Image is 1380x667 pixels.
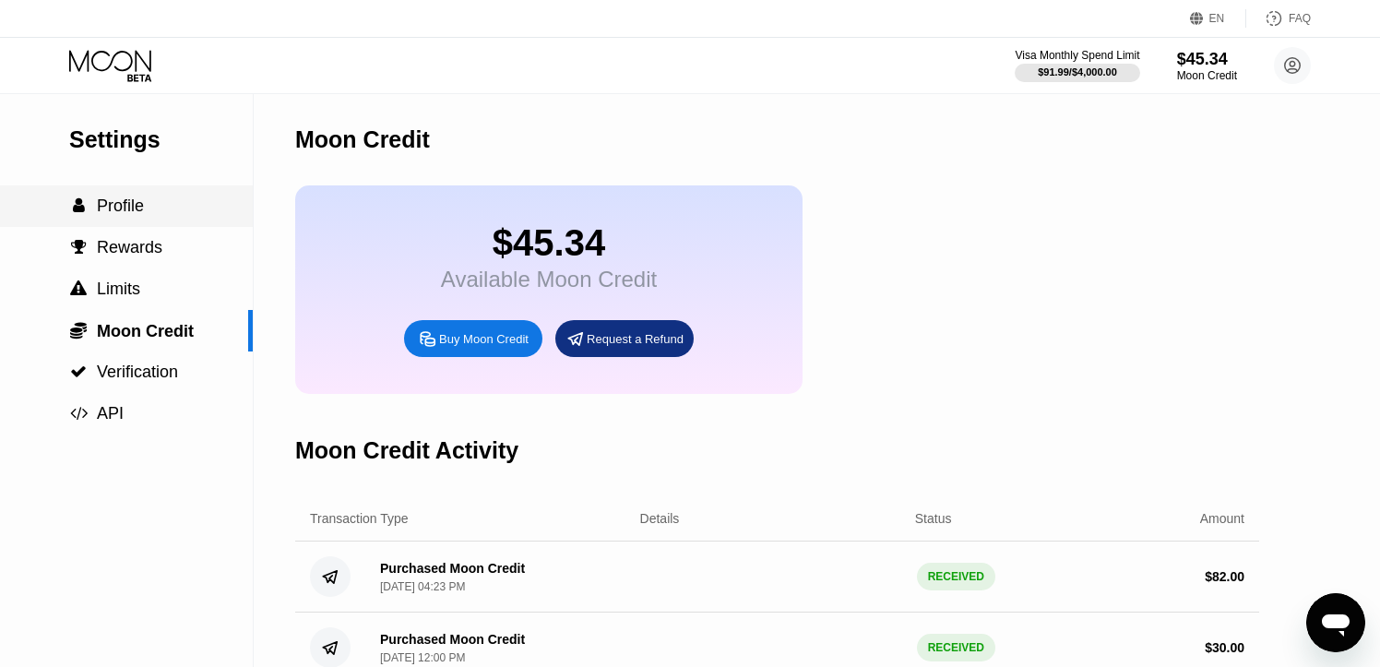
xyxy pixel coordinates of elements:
[71,239,87,256] span: 
[310,511,409,526] div: Transaction Type
[1289,12,1311,25] div: FAQ
[1209,12,1225,25] div: EN
[555,320,694,357] div: Request a Refund
[70,321,87,339] span: 
[70,363,87,380] span: 
[97,280,140,298] span: Limits
[1038,66,1117,77] div: $91.99 / $4,000.00
[69,197,88,214] div: 
[1200,511,1244,526] div: Amount
[1246,9,1311,28] div: FAQ
[70,405,88,422] span: 
[441,267,657,292] div: Available Moon Credit
[1306,593,1365,652] iframe: Button to launch messaging window
[1015,49,1139,82] div: Visa Monthly Spend Limit$91.99/$4,000.00
[70,280,87,297] span: 
[380,580,465,593] div: [DATE] 04:23 PM
[917,563,995,590] div: RECEIVED
[69,405,88,422] div: 
[69,126,253,153] div: Settings
[97,404,124,423] span: API
[1177,50,1237,82] div: $45.34Moon Credit
[295,437,518,464] div: Moon Credit Activity
[404,320,542,357] div: Buy Moon Credit
[640,511,680,526] div: Details
[1177,69,1237,82] div: Moon Credit
[97,322,194,340] span: Moon Credit
[69,239,88,256] div: 
[380,632,525,647] div: Purchased Moon Credit
[97,197,144,215] span: Profile
[380,651,465,664] div: [DATE] 12:00 PM
[1205,640,1244,655] div: $ 30.00
[1177,50,1237,69] div: $45.34
[380,561,525,576] div: Purchased Moon Credit
[917,634,995,661] div: RECEIVED
[97,238,162,256] span: Rewards
[1205,569,1244,584] div: $ 82.00
[439,331,529,347] div: Buy Moon Credit
[915,511,952,526] div: Status
[69,363,88,380] div: 
[587,331,684,347] div: Request a Refund
[69,321,88,339] div: 
[295,126,430,153] div: Moon Credit
[441,222,657,264] div: $45.34
[1015,49,1139,62] div: Visa Monthly Spend Limit
[73,197,85,214] span: 
[1190,9,1246,28] div: EN
[69,280,88,297] div: 
[97,363,178,381] span: Verification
